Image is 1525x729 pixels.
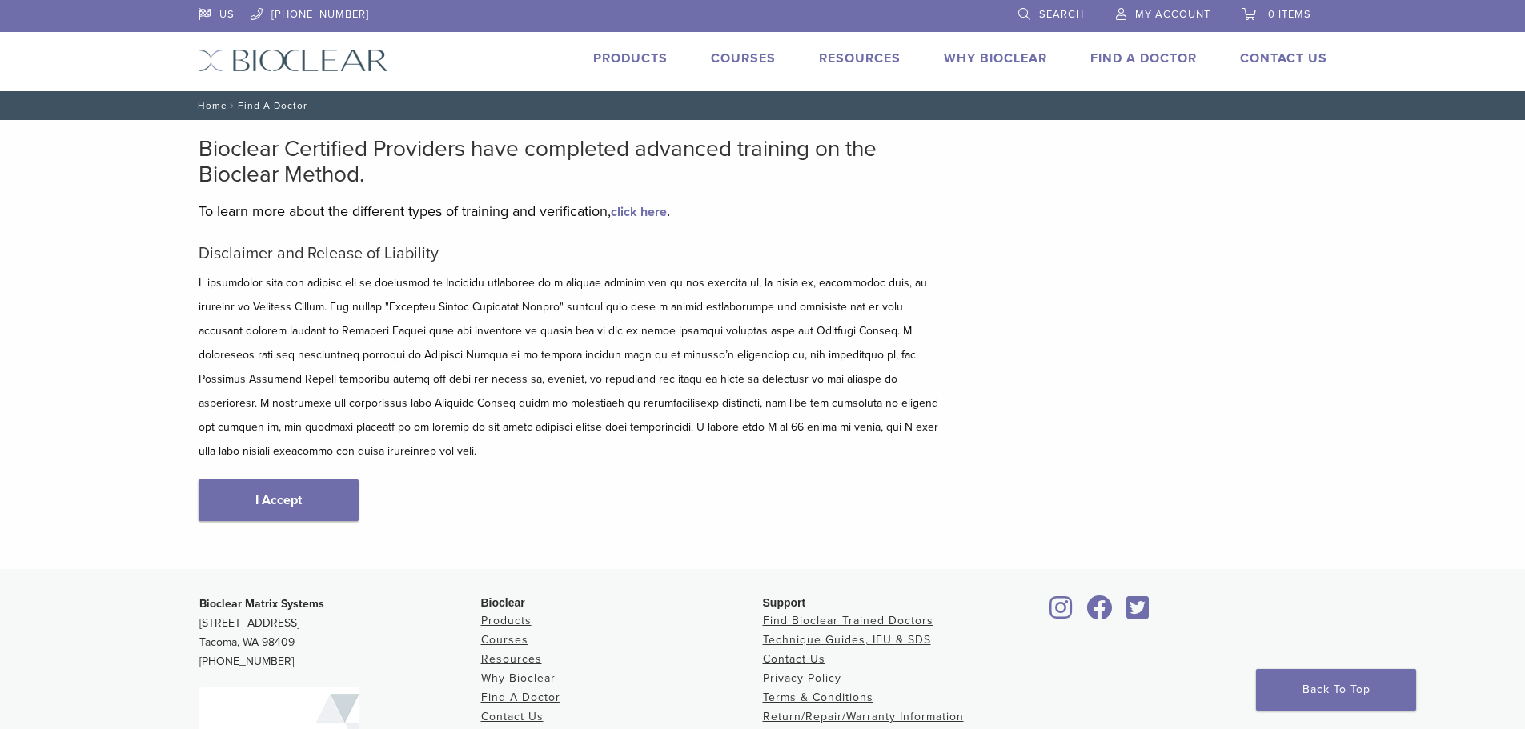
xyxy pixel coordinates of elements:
a: Bioclear [1082,605,1118,621]
a: Find A Doctor [1090,50,1197,66]
a: Find A Doctor [481,691,560,704]
strong: Bioclear Matrix Systems [199,597,324,611]
a: Resources [819,50,901,66]
a: Why Bioclear [944,50,1047,66]
p: To learn more about the different types of training and verification, . [199,199,943,223]
h2: Bioclear Certified Providers have completed advanced training on the Bioclear Method. [199,136,943,187]
span: Search [1039,8,1084,21]
span: / [227,102,238,110]
span: Bioclear [481,596,525,609]
p: L ipsumdolor sita con adipisc eli se doeiusmod te Incididu utlaboree do m aliquae adminim ven qu ... [199,271,943,463]
a: Contact Us [1240,50,1327,66]
a: Why Bioclear [481,671,556,685]
img: Bioclear [199,49,388,72]
p: [STREET_ADDRESS] Tacoma, WA 98409 [PHONE_NUMBER] [199,595,481,671]
span: 0 items [1268,8,1311,21]
a: Return/Repair/Warranty Information [763,710,964,723]
a: Back To Top [1256,669,1416,711]
span: My Account [1135,8,1210,21]
a: Privacy Policy [763,671,841,685]
a: Courses [481,633,528,647]
nav: Find A Doctor [187,91,1339,120]
span: Support [763,596,806,609]
a: Courses [711,50,776,66]
a: Resources [481,652,542,666]
h5: Disclaimer and Release of Liability [199,244,943,263]
a: Find Bioclear Trained Doctors [763,614,933,627]
a: Bioclear [1045,605,1078,621]
a: Terms & Conditions [763,691,873,704]
a: Bioclear [1122,605,1155,621]
a: I Accept [199,479,359,521]
a: Technique Guides, IFU & SDS [763,633,931,647]
a: Products [481,614,532,627]
a: Home [193,100,227,111]
a: Products [593,50,668,66]
a: click here [611,204,667,220]
a: Contact Us [481,710,544,723]
a: Contact Us [763,652,825,666]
